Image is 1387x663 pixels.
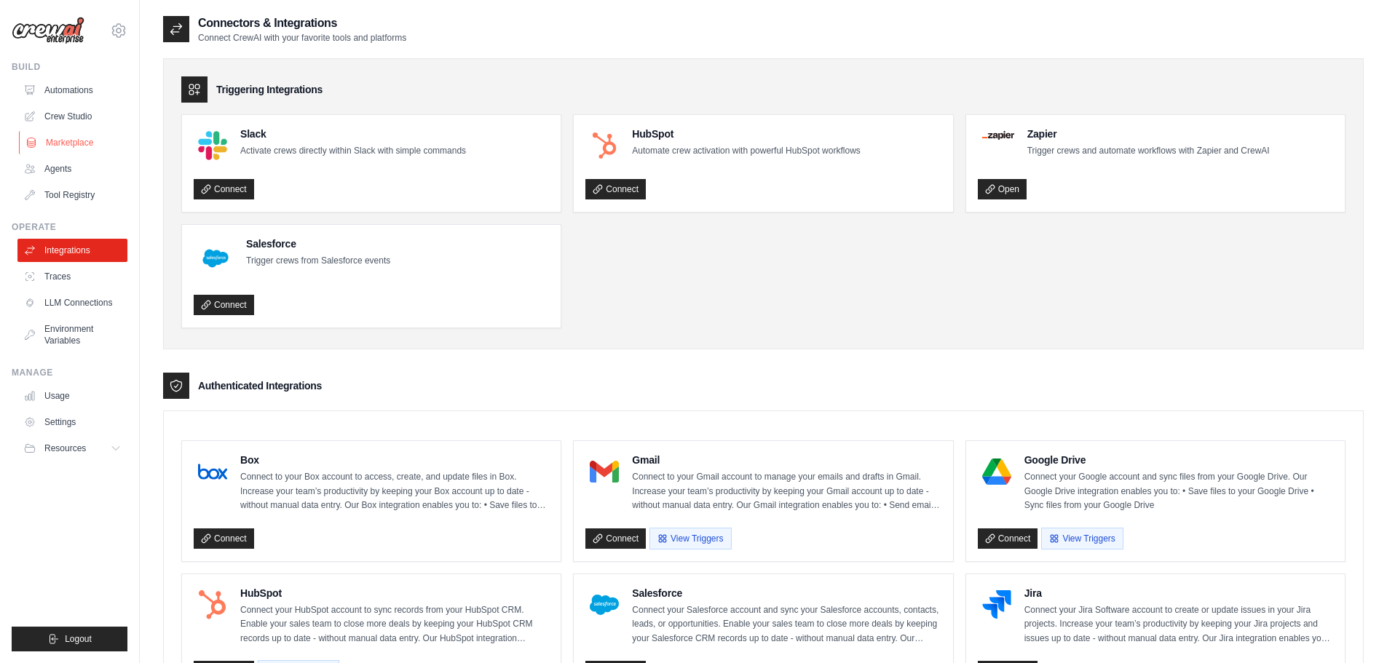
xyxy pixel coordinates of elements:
a: Usage [17,384,127,408]
a: Crew Studio [17,105,127,128]
button: Logout [12,627,127,651]
a: Environment Variables [17,317,127,352]
div: Build [12,61,127,73]
p: Connect your Salesforce account and sync your Salesforce accounts, contacts, leads, or opportunit... [632,603,941,646]
p: Activate crews directly within Slack with simple commands [240,144,466,159]
img: Logo [12,17,84,44]
span: Logout [65,633,92,645]
a: Integrations [17,239,127,262]
h3: Triggering Integrations [216,82,323,97]
h4: Salesforce [246,237,390,251]
a: LLM Connections [17,291,127,314]
h4: Salesforce [632,586,941,600]
button: View Triggers [1041,528,1123,549]
img: Zapier Logo [982,131,1014,140]
p: Connect CrewAI with your favorite tools and platforms [198,32,406,44]
div: Operate [12,221,127,233]
p: Connect your Jira Software account to create or update issues in your Jira projects. Increase you... [1024,603,1333,646]
a: Automations [17,79,127,102]
span: Resources [44,442,86,454]
a: Marketplace [19,131,129,154]
h4: Slack [240,127,466,141]
a: Open [978,179,1027,199]
p: Trigger crews from Salesforce events [246,254,390,269]
h4: HubSpot [632,127,860,141]
img: Google Drive Logo [982,457,1011,486]
a: Connect [194,528,254,549]
a: Connect [194,295,254,315]
a: Connect [978,528,1038,549]
a: Settings [17,410,127,434]
a: Connect [194,179,254,199]
img: HubSpot Logo [590,131,619,160]
a: Agents [17,157,127,180]
a: Connect [585,179,646,199]
img: HubSpot Logo [198,590,227,619]
h4: Zapier [1027,127,1270,141]
a: Tool Registry [17,183,127,207]
img: Salesforce Logo [198,241,233,276]
button: Resources [17,437,127,460]
h4: Box [240,453,549,467]
button: View Triggers [649,528,731,549]
div: Manage [12,367,127,378]
p: Connect to your Box account to access, create, and update files in Box. Increase your team’s prod... [240,470,549,513]
a: Traces [17,265,127,288]
p: Trigger crews and automate workflows with Zapier and CrewAI [1027,144,1270,159]
h4: Gmail [632,453,941,467]
h4: HubSpot [240,586,549,600]
h4: Google Drive [1024,453,1333,467]
img: Gmail Logo [590,457,619,486]
p: Connect your HubSpot account to sync records from your HubSpot CRM. Enable your sales team to clo... [240,603,549,646]
img: Jira Logo [982,590,1011,619]
p: Automate crew activation with powerful HubSpot workflows [632,144,860,159]
img: Box Logo [198,457,227,486]
h4: Jira [1024,586,1333,600]
p: Connect to your Gmail account to manage your emails and drafts in Gmail. Increase your team’s pro... [632,470,941,513]
img: Salesforce Logo [590,590,619,619]
p: Connect your Google account and sync files from your Google Drive. Our Google Drive integration e... [1024,470,1333,513]
a: Connect [585,528,646,549]
h2: Connectors & Integrations [198,15,406,32]
h3: Authenticated Integrations [198,378,322,393]
img: Slack Logo [198,131,227,160]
